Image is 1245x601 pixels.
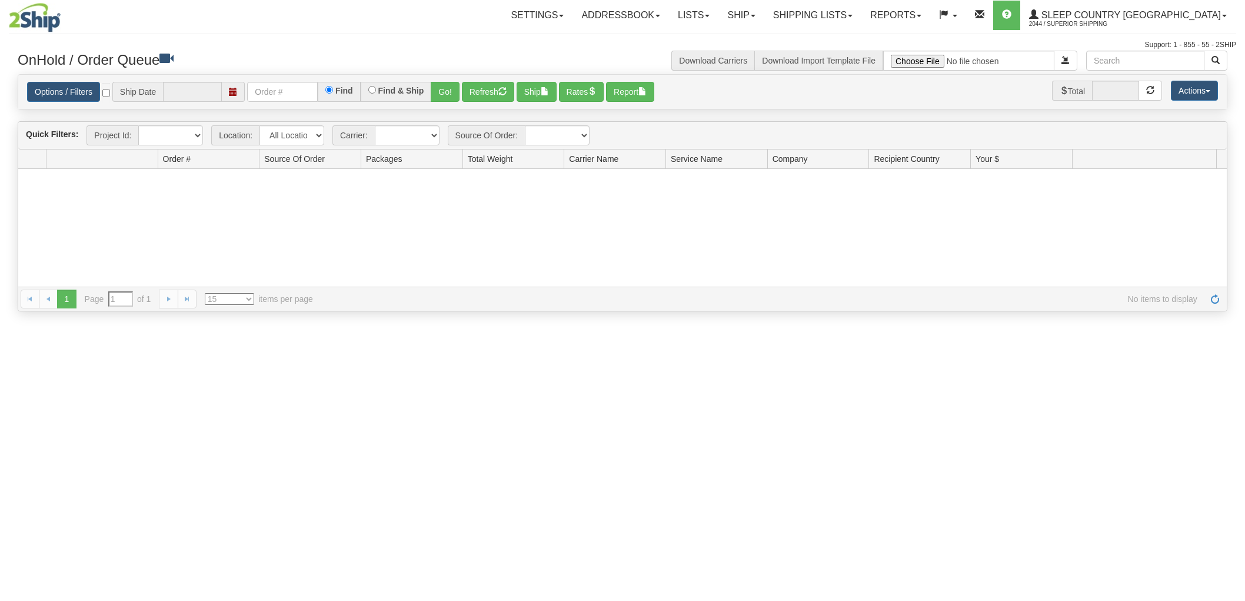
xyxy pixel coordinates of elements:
a: Sleep Country [GEOGRAPHIC_DATA] 2044 / Superior Shipping [1020,1,1236,30]
a: Reports [861,1,930,30]
a: Addressbook [572,1,669,30]
div: grid toolbar [18,122,1227,150]
a: Lists [669,1,718,30]
label: Find & Ship [378,87,424,95]
a: Ship [718,1,764,30]
span: Carrier: [332,125,375,145]
a: Download Import Template File [762,56,876,65]
button: Refresh [462,82,514,102]
label: Quick Filters: [26,128,78,140]
button: Report [606,82,654,102]
a: Refresh [1206,290,1224,308]
span: Ship Date [112,82,163,102]
button: Actions [1171,81,1218,101]
button: Go! [431,82,460,102]
span: Carrier Name [569,153,618,165]
span: Project Id: [86,125,138,145]
div: Support: 1 - 855 - 55 - 2SHIP [9,40,1236,50]
span: Recipient Country [874,153,939,165]
span: items per page [205,293,313,305]
span: Order # [163,153,191,165]
span: 1 [57,290,76,308]
img: logo2044.jpg [9,3,61,32]
a: Settings [502,1,572,30]
a: Shipping lists [764,1,861,30]
span: Total Weight [468,153,513,165]
input: Import [883,51,1054,71]
button: Rates [559,82,604,102]
h3: OnHold / Order Queue [18,51,614,68]
button: Search [1204,51,1227,71]
a: Options / Filters [27,82,100,102]
span: Total [1052,81,1093,101]
span: Location: [211,125,259,145]
span: Page of 1 [85,291,151,307]
span: Source Of Order: [448,125,525,145]
span: Packages [366,153,402,165]
button: Ship [517,82,557,102]
label: Find [335,87,353,95]
input: Order # [247,82,318,102]
input: Search [1086,51,1204,71]
span: No items to display [329,293,1197,305]
span: Source Of Order [264,153,325,165]
a: Download Carriers [679,56,747,65]
span: Company [773,153,808,165]
span: Your $ [976,153,999,165]
span: Sleep Country [GEOGRAPHIC_DATA] [1038,10,1221,20]
span: Service Name [671,153,723,165]
span: 2044 / Superior Shipping [1029,18,1117,30]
